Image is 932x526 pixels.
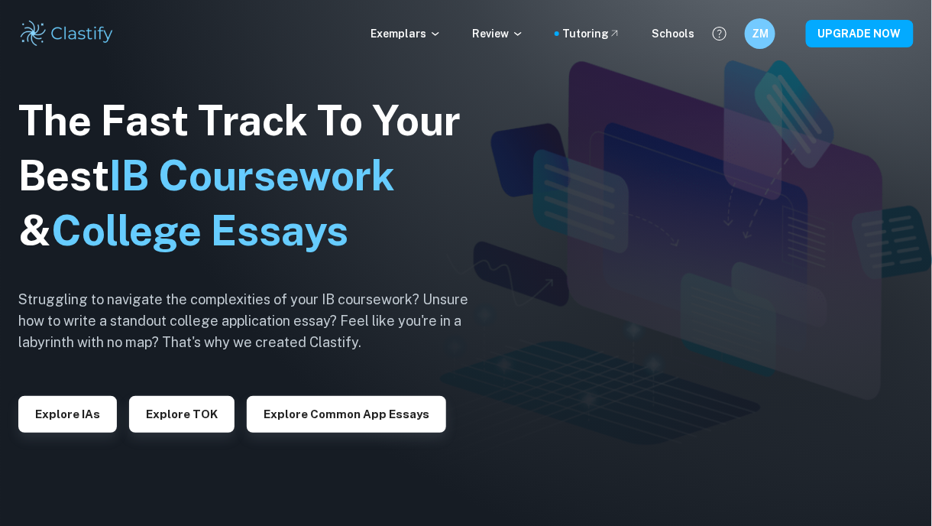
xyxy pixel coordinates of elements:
h1: The Fast Track To Your Best & [18,93,492,258]
a: Explore Common App essays [247,406,446,420]
span: College Essays [51,206,348,255]
h6: Struggling to navigate the complexities of your IB coursework? Unsure how to write a standout col... [18,289,492,353]
h6: ZM [752,25,769,42]
button: UPGRADE NOW [806,20,914,47]
button: Help and Feedback [707,21,733,47]
span: IB Coursework [109,151,395,200]
a: Explore IAs [18,406,117,420]
p: Review [472,25,524,42]
button: Explore TOK [129,396,235,433]
p: Exemplars [371,25,442,42]
img: Clastify logo [18,18,115,49]
button: Explore IAs [18,396,117,433]
button: Explore Common App essays [247,396,446,433]
button: ZM [745,18,775,49]
a: Schools [652,25,694,42]
a: Explore TOK [129,406,235,420]
a: Tutoring [562,25,621,42]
